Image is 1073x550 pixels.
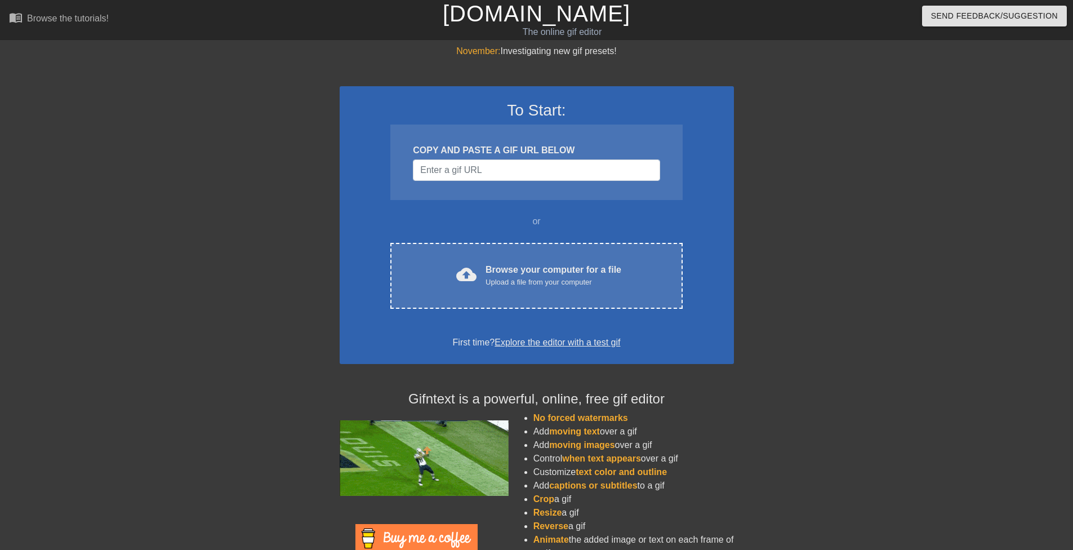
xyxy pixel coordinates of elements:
img: football_small.gif [340,420,509,496]
li: Customize [533,465,734,479]
div: Browse the tutorials! [27,14,109,23]
li: Add over a gif [533,425,734,438]
input: Username [413,159,660,181]
span: Resize [533,508,562,517]
span: November: [456,46,500,56]
a: Explore the editor with a test gif [495,338,620,347]
a: [DOMAIN_NAME] [443,1,630,26]
h3: To Start: [354,101,719,120]
span: cloud_upload [456,264,477,285]
a: Browse the tutorials! [9,11,109,28]
li: Control over a gif [533,452,734,465]
div: The online gif editor [363,25,761,39]
li: a gif [533,493,734,506]
span: Crop [533,494,554,504]
span: menu_book [9,11,23,24]
button: Send Feedback/Suggestion [922,6,1067,26]
li: Add to a gif [533,479,734,493]
div: First time? [354,336,719,349]
div: Browse your computer for a file [486,263,621,288]
span: captions or subtitles [549,481,637,490]
h4: Gifntext is a powerful, online, free gif editor [340,391,734,407]
span: No forced watermarks [533,413,628,423]
span: Animate [533,535,569,544]
div: COPY AND PASTE A GIF URL BELOW [413,144,660,157]
li: a gif [533,520,734,533]
li: Add over a gif [533,438,734,452]
span: Reverse [533,521,568,531]
span: Send Feedback/Suggestion [931,9,1058,23]
span: text color and outline [576,467,667,477]
div: Upload a file from your computer [486,277,621,288]
span: when text appears [562,454,641,463]
span: moving images [549,440,615,450]
div: or [369,215,705,228]
li: a gif [533,506,734,520]
div: Investigating new gif presets! [340,45,734,58]
span: moving text [549,427,600,436]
